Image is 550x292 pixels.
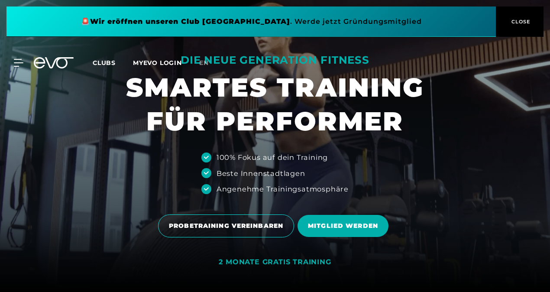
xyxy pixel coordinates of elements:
a: PROBETRAINING VEREINBAREN [158,208,298,244]
div: Angenehme Trainingsatmosphäre [217,184,349,194]
a: en [199,58,219,68]
button: CLOSE [496,6,544,37]
span: MITGLIED WERDEN [308,221,378,230]
a: MITGLIED WERDEN [298,208,392,243]
div: 100% Fokus auf dein Training [217,152,328,162]
span: en [199,59,209,67]
h1: SMARTES TRAINING FÜR PERFORMER [126,71,424,138]
a: MYEVO LOGIN [133,59,182,67]
a: Clubs [93,58,133,67]
div: Beste Innenstadtlagen [217,168,305,178]
span: PROBETRAINING VEREINBAREN [169,221,283,230]
span: Clubs [93,59,116,67]
div: 2 MONATE GRATIS TRAINING [219,258,331,267]
span: CLOSE [509,18,531,26]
